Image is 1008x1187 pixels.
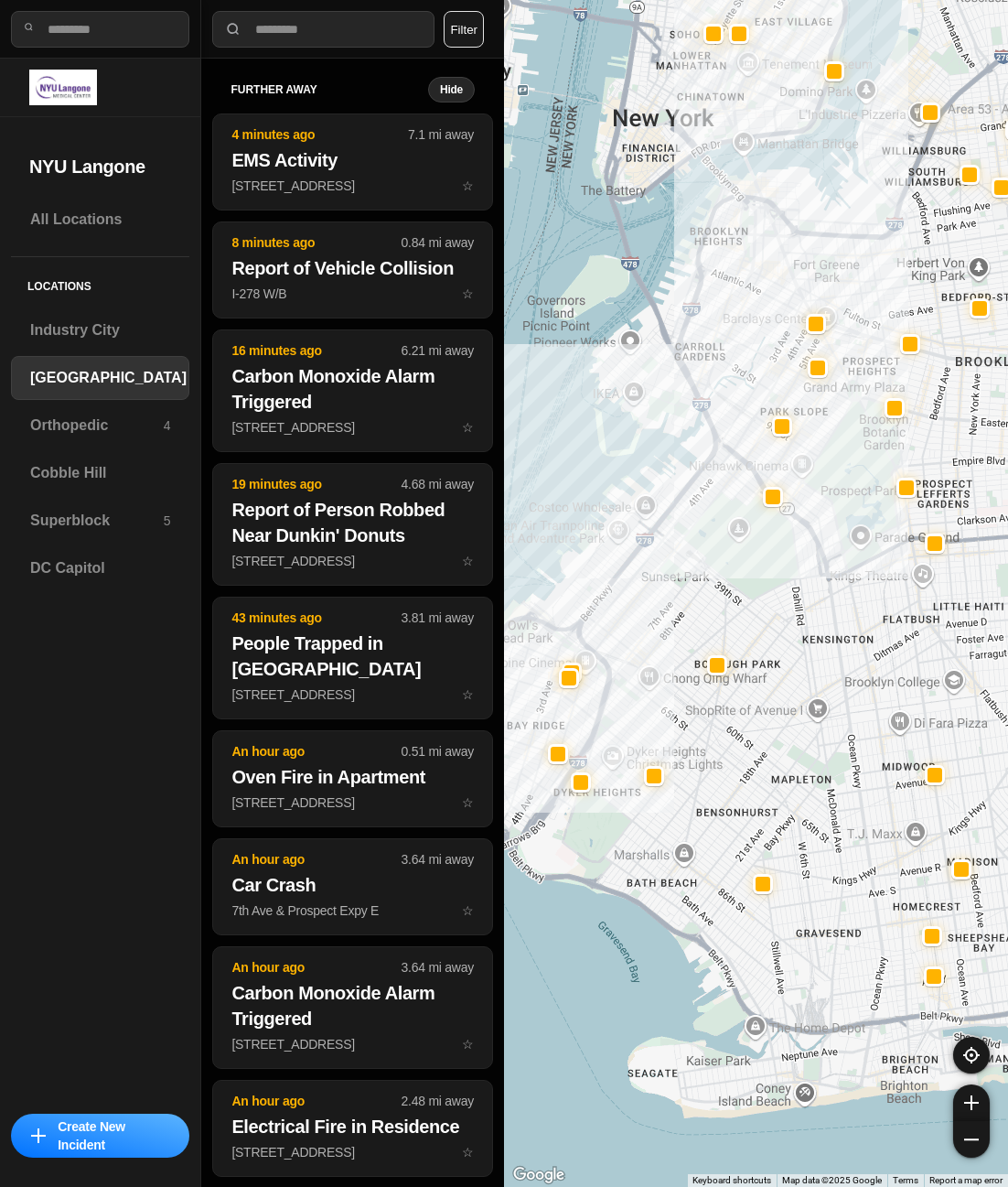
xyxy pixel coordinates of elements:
[692,1174,771,1187] button: Keyboard shortcuts
[402,341,474,360] p: 6.21 mi away
[212,794,493,810] a: An hour ago0.51 mi awayOven Fire in Apartment[STREET_ADDRESS]star
[964,1095,979,1110] img: zoom-in
[212,463,493,586] button: 19 minutes ago4.68 mi awayReport of Person Robbed Near Dunkin' Donuts[STREET_ADDRESS]star
[164,416,171,435] p: 4
[212,1036,493,1052] a: An hour ago3.64 mi awayCarbon Monoxide Alarm Triggered[STREET_ADDRESS]star
[11,198,189,242] a: All Locations
[231,147,474,173] h2: EMS Activity
[963,1047,980,1063] img: recenter
[212,553,493,568] a: 19 minutes ago4.68 mi awayReport of Person Robbed Near Dunkin' Donuts[STREET_ADDRESS]star
[212,1144,493,1160] a: An hour ago2.48 mi awayElectrical Fire in Residence[STREET_ADDRESS]star
[212,329,493,452] button: 16 minutes ago6.21 mi awayCarbon Monoxide Alarm Triggered[STREET_ADDRESS]star
[231,1114,474,1139] h2: Electrical Fire in Residence
[231,125,408,144] p: 4 minutes ago
[782,1175,882,1185] span: Map data ©2025 Google
[231,285,474,303] p: I-278 W/B
[11,308,189,352] a: Industry City
[953,1037,990,1074] button: recenter
[231,1092,401,1110] p: An hour ago
[402,609,474,627] p: 3.81 mi away
[402,850,474,869] p: 3.64 mi away
[212,686,493,702] a: 43 minutes ago3.81 mi awayPeople Trapped in [GEOGRAPHIC_DATA][STREET_ADDRESS]star
[462,1145,474,1160] span: star
[212,286,493,301] a: 8 minutes ago0.84 mi awayReport of Vehicle CollisionI-278 W/Bstar
[462,178,474,193] span: star
[30,319,170,341] h3: Industry City
[231,764,474,790] h2: Oven Fire in Apartment
[23,21,35,33] img: search
[30,209,170,231] h3: All Locations
[231,958,401,977] p: An hour ago
[29,70,97,105] img: logo
[212,838,493,935] button: An hour ago3.64 mi awayCar Crash7th Ave & Prospect Expy Estar
[231,980,474,1031] h2: Carbon Monoxide Alarm Triggered
[212,902,493,918] a: An hour ago3.64 mi awayCar Crash7th Ave & Prospect Expy Estar
[893,1175,918,1185] a: Terms (opens in new tab)
[31,1128,46,1143] img: icon
[11,1114,189,1158] button: iconCreate New Incident
[231,631,474,682] h2: People Trapped in [GEOGRAPHIC_DATA]
[231,552,474,570] p: [STREET_ADDRESS]
[231,742,401,761] p: An hour ago
[231,901,474,920] p: 7th Ave & Prospect Expy E
[164,512,171,530] p: 5
[462,420,474,435] span: star
[212,597,493,719] button: 43 minutes ago3.81 mi awayPeople Trapped in [GEOGRAPHIC_DATA][STREET_ADDRESS]star
[212,1080,493,1177] button: An hour ago2.48 mi awayElectrical Fire in Residence[STREET_ADDRESS]star
[231,341,401,360] p: 16 minutes ago
[428,77,475,103] button: Hide
[11,404,189,448] a: Orthopedic4
[30,415,164,437] h3: Orthopedic
[929,1175,1003,1185] a: Report a map error
[212,730,493,827] button: An hour ago0.51 mi awayOven Fire in Apartment[STREET_ADDRESS]star
[462,903,474,918] span: star
[231,233,401,252] p: 8 minutes ago
[231,609,401,627] p: 43 minutes ago
[402,233,474,252] p: 0.84 mi away
[30,367,187,389] h3: [GEOGRAPHIC_DATA]
[462,554,474,568] span: star
[231,363,474,415] h2: Carbon Monoxide Alarm Triggered
[509,1163,569,1187] img: Google
[402,475,474,493] p: 4.68 mi away
[953,1084,990,1121] button: zoom-in
[212,178,493,193] a: 4 minutes ago7.1 mi awayEMS Activity[STREET_ADDRESS]star
[444,11,484,48] button: Filter
[231,475,401,493] p: 19 minutes ago
[231,82,428,97] h5: further away
[30,462,170,484] h3: Cobble Hill
[30,557,170,579] h3: DC Capitol
[462,1037,474,1052] span: star
[408,125,474,144] p: 7.1 mi away
[462,687,474,702] span: star
[231,1035,474,1053] p: [STREET_ADDRESS]
[462,286,474,301] span: star
[231,793,474,812] p: [STREET_ADDRESS]
[953,1121,990,1158] button: zoom-out
[231,872,474,898] h2: Car Crash
[212,419,493,435] a: 16 minutes ago6.21 mi awayCarbon Monoxide Alarm Triggered[STREET_ADDRESS]star
[29,154,171,179] h2: NYU Langone
[462,795,474,810] span: star
[402,958,474,977] p: 3.64 mi away
[964,1132,979,1147] img: zoom-out
[231,177,474,195] p: [STREET_ADDRESS]
[11,546,189,590] a: DC Capitol
[231,255,474,281] h2: Report of Vehicle Collision
[402,742,474,761] p: 0.51 mi away
[402,1092,474,1110] p: 2.48 mi away
[231,1143,474,1161] p: [STREET_ADDRESS]
[212,221,493,318] button: 8 minutes ago0.84 mi awayReport of Vehicle CollisionI-278 W/Bstar
[58,1117,171,1154] p: Create New Incident
[231,418,474,437] p: [STREET_ADDRESS]
[231,685,474,704] p: [STREET_ADDRESS]
[509,1163,569,1187] a: Open this area in Google Maps (opens a new window)
[11,356,189,400] a: [GEOGRAPHIC_DATA]
[11,499,189,543] a: Superblock5
[30,510,164,532] h3: Superblock
[212,946,493,1069] button: An hour ago3.64 mi awayCarbon Monoxide Alarm Triggered[STREET_ADDRESS]star
[11,257,189,308] h5: Locations
[212,113,493,210] button: 4 minutes ago7.1 mi awayEMS Activity[STREET_ADDRESS]star
[440,82,463,97] small: Hide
